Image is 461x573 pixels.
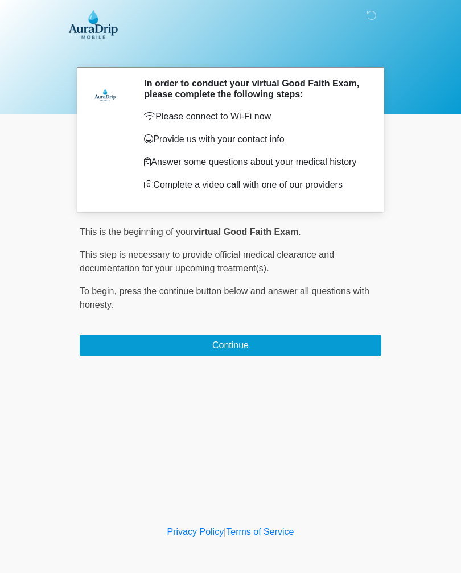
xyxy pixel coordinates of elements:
p: Please connect to Wi-Fi now [144,110,364,123]
img: AuraDrip Mobile Logo [68,9,118,39]
h2: In order to conduct your virtual Good Faith Exam, please complete the following steps: [144,78,364,100]
span: To begin, [80,286,119,296]
a: Privacy Policy [167,527,224,537]
h1: ‎ ‎ ‎ [71,41,390,62]
span: This is the beginning of your [80,227,194,237]
p: Complete a video call with one of our providers [144,178,364,192]
button: Continue [80,335,381,356]
a: | [224,527,226,537]
span: This step is necessary to provide official medical clearance and documentation for your upcoming ... [80,250,334,273]
a: Terms of Service [226,527,294,537]
p: Answer some questions about your medical history [144,155,364,169]
img: Agent Avatar [88,78,122,112]
p: Provide us with your contact info [144,133,364,146]
strong: virtual Good Faith Exam [194,227,298,237]
span: . [298,227,301,237]
span: press the continue button below and answer all questions with honesty. [80,286,369,310]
